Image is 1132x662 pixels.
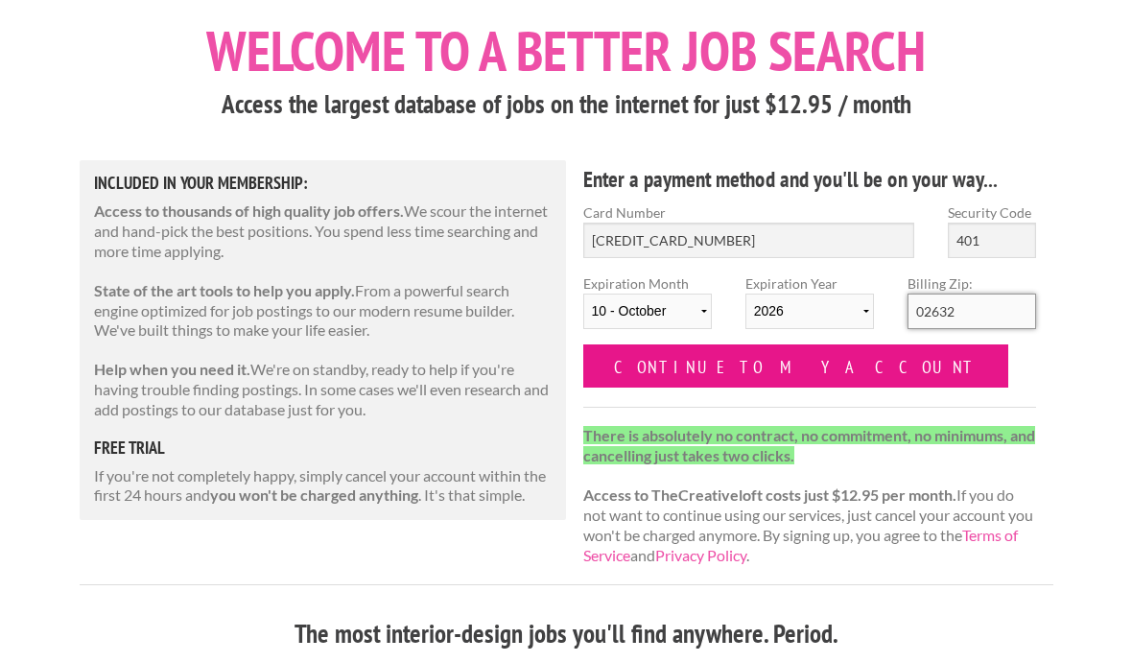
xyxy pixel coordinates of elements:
[908,273,1036,294] label: Billing Zip:
[583,164,1037,195] h4: Enter a payment method and you'll be on your way...
[745,273,874,344] label: Expiration Year
[94,175,553,192] h5: Included in Your Membership:
[583,426,1035,464] strong: There is absolutely no contract, no commitment, no minimums, and cancelling just takes two clicks.
[583,294,712,329] select: Expiration Month
[583,485,956,504] strong: Access to TheCreativeloft costs just $12.95 per month.
[583,426,1037,566] p: If you do not want to continue using our services, just cancel your account you won't be charged ...
[94,360,553,419] p: We're on standby, ready to help if you're having trouble finding postings. In some cases we'll ev...
[94,439,553,457] h5: free trial
[80,616,1053,652] h3: The most interior-design jobs you'll find anywhere. Period.
[94,281,355,299] strong: State of the art tools to help you apply.
[80,23,1053,79] h1: Welcome to a better job search
[94,201,553,261] p: We scour the internet and hand-pick the best positions. You spend less time searching and more ti...
[80,86,1053,123] h3: Access the largest database of jobs on the internet for just $12.95 / month
[210,485,418,504] strong: you won't be charged anything
[948,202,1036,223] label: Security Code
[583,202,915,223] label: Card Number
[94,360,250,378] strong: Help when you need it.
[94,281,553,341] p: From a powerful search engine optimized for job postings to our modern resume builder. We've buil...
[583,273,712,344] label: Expiration Month
[745,294,874,329] select: Expiration Year
[94,201,404,220] strong: Access to thousands of high quality job offers.
[583,344,1009,388] input: Continue to my account
[655,546,746,564] a: Privacy Policy
[583,526,1018,564] a: Terms of Service
[94,466,553,507] p: If you're not completely happy, simply cancel your account within the first 24 hours and . It's t...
